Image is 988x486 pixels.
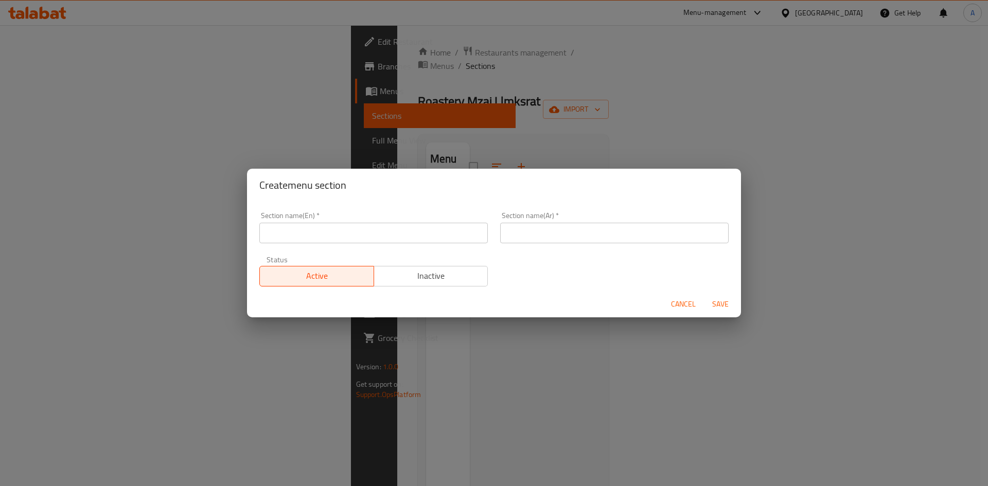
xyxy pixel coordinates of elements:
[264,268,370,283] span: Active
[671,298,696,311] span: Cancel
[667,295,700,314] button: Cancel
[259,177,729,193] h2: Create menu section
[704,295,737,314] button: Save
[374,266,488,286] button: Inactive
[708,298,733,311] span: Save
[500,223,729,243] input: Please enter section name(ar)
[259,223,488,243] input: Please enter section name(en)
[259,266,374,286] button: Active
[378,268,484,283] span: Inactive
